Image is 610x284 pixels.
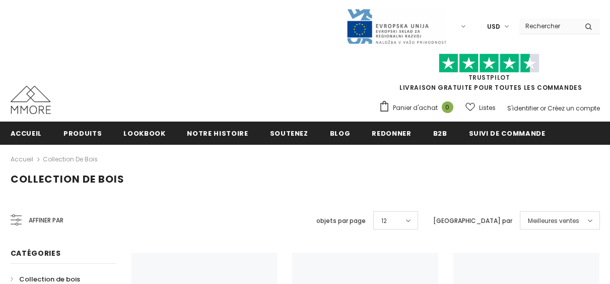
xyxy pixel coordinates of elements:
a: Notre histoire [187,122,248,144]
span: Suivi de commande [469,129,546,138]
a: Accueil [11,122,42,144]
span: Catégories [11,248,61,258]
a: Accueil [11,153,33,165]
span: Produits [63,129,102,138]
span: LIVRAISON GRATUITE POUR TOUTES LES COMMANDES [379,58,600,92]
span: Affiner par [29,215,63,226]
span: 12 [381,216,387,226]
a: Produits [63,122,102,144]
img: Javni Razpis [346,8,447,45]
span: Collection de bois [11,172,124,186]
span: Redonner [372,129,411,138]
span: Lookbook [123,129,165,138]
a: Redonner [372,122,411,144]
a: Lookbook [123,122,165,144]
span: Accueil [11,129,42,138]
a: Blog [330,122,351,144]
span: or [540,104,546,112]
span: Collection de bois [19,274,80,284]
label: objets par page [316,216,366,226]
a: S'identifier [507,104,538,112]
span: USD [487,22,500,32]
span: Notre histoire [187,129,248,138]
img: Cas MMORE [11,86,51,114]
a: Listes [465,99,496,117]
a: Créez un compte [548,104,600,112]
label: [GEOGRAPHIC_DATA] par [433,216,512,226]
span: Meilleures ventes [528,216,579,226]
span: Listes [479,103,496,113]
a: Collection de bois [43,155,98,163]
a: Javni Razpis [346,22,447,30]
span: soutenez [270,129,308,138]
span: 0 [442,101,453,113]
span: Blog [330,129,351,138]
a: Suivi de commande [469,122,546,144]
input: Search Site [519,19,577,33]
span: Panier d'achat [393,103,438,113]
span: B2B [433,129,447,138]
a: B2B [433,122,447,144]
a: TrustPilot [468,73,510,82]
img: Faites confiance aux étoiles pilotes [439,53,539,73]
a: Panier d'achat 0 [379,100,458,116]
a: soutenez [270,122,308,144]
